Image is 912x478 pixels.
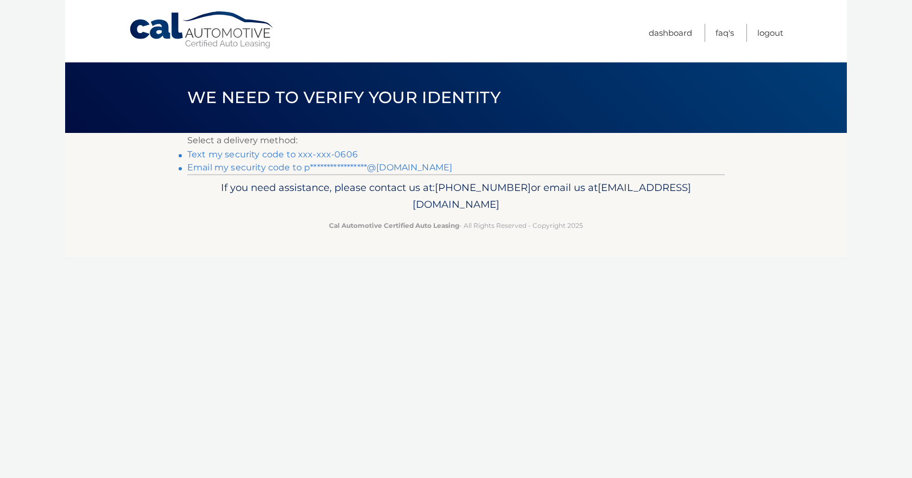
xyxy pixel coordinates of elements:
a: FAQ's [715,24,734,42]
a: Cal Automotive [129,11,275,49]
p: If you need assistance, please contact us at: or email us at [194,179,718,214]
p: Select a delivery method: [187,133,725,148]
a: Text my security code to xxx-xxx-0606 [187,149,358,160]
span: [PHONE_NUMBER] [435,181,531,194]
a: Logout [757,24,783,42]
p: - All Rights Reserved - Copyright 2025 [194,220,718,231]
strong: Cal Automotive Certified Auto Leasing [329,221,459,230]
span: We need to verify your identity [187,87,501,107]
a: Dashboard [649,24,692,42]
